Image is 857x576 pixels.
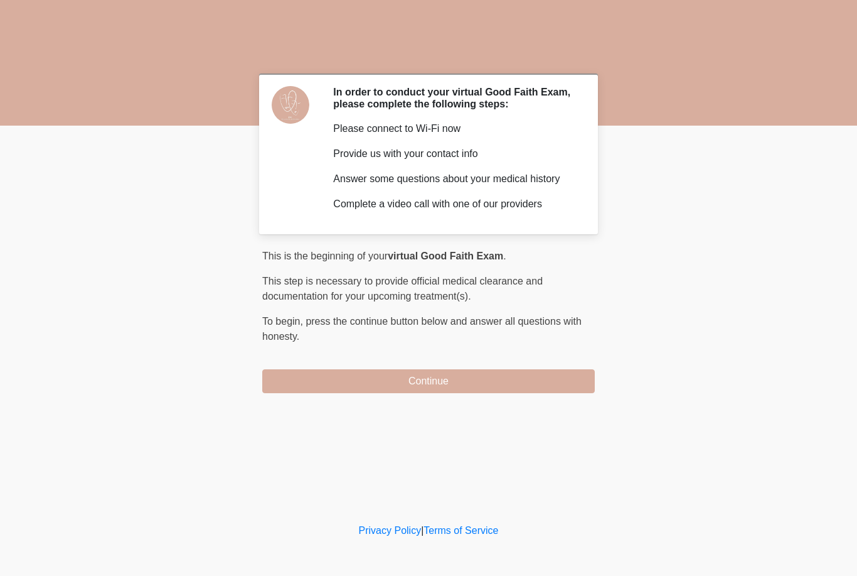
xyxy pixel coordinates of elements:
p: Complete a video call with one of our providers [333,197,576,212]
a: Privacy Policy [359,525,422,536]
a: | [421,525,423,536]
h2: In order to conduct your virtual Good Faith Exam, please complete the following steps: [333,86,576,110]
p: Answer some questions about your medical history [333,171,576,187]
img: Agent Avatar [272,86,309,124]
strong: virtual Good Faith Exam [388,251,503,261]
span: . [503,251,506,261]
h1: ‎ ‎ [253,45,604,68]
img: DM Wellness & Aesthetics Logo [250,9,266,25]
span: This step is necessary to provide official medical clearance and documentation for your upcoming ... [262,276,543,302]
a: Terms of Service [423,525,498,536]
span: To begin, [262,316,306,327]
button: Continue [262,369,595,393]
p: Provide us with your contact info [333,146,576,161]
p: Please connect to Wi-Fi now [333,121,576,136]
span: press the continue button below and answer all questions with honesty. [262,316,582,342]
span: This is the beginning of your [262,251,388,261]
